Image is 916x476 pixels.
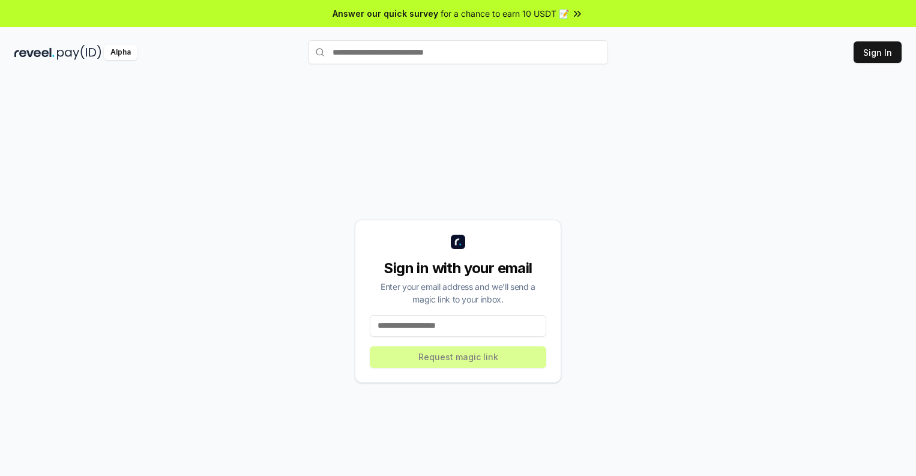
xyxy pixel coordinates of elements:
[370,280,546,306] div: Enter your email address and we’ll send a magic link to your inbox.
[57,45,101,60] img: pay_id
[333,7,438,20] span: Answer our quick survey
[451,235,465,249] img: logo_small
[14,45,55,60] img: reveel_dark
[854,41,902,63] button: Sign In
[370,259,546,278] div: Sign in with your email
[441,7,569,20] span: for a chance to earn 10 USDT 📝
[104,45,137,60] div: Alpha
